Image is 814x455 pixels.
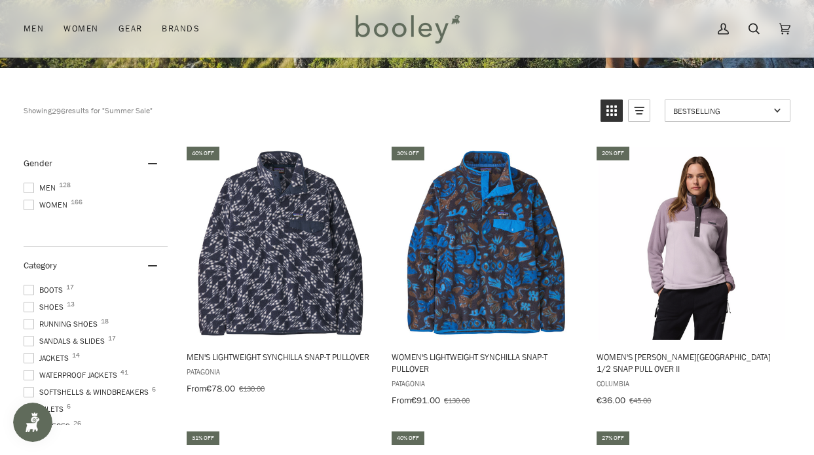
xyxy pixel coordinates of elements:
[187,147,219,160] div: 40% off
[108,335,116,342] span: 17
[392,378,580,389] span: Patagonia
[24,301,67,313] span: Shoes
[24,22,44,35] span: Men
[392,147,424,160] div: 30% off
[597,147,629,160] div: 20% off
[444,395,470,406] span: €130.00
[392,431,424,445] div: 40% off
[665,100,790,122] a: Sort options
[24,199,71,211] span: Women
[629,395,651,406] span: €45.00
[187,431,219,445] div: 31% off
[595,145,787,410] a: Women's Benton Springs 1/2 Snap Pull Over II
[71,199,83,206] span: 166
[390,145,582,410] a: Women's Lightweight Synchilla Snap-T Pullover
[239,383,265,394] span: €130.00
[24,352,73,364] span: Jackets
[392,351,580,374] span: Women's Lightweight Synchilla Snap-T Pullover
[162,22,200,35] span: Brands
[101,318,109,325] span: 18
[52,105,65,117] b: 296
[24,420,74,432] span: Fleeces
[24,259,57,272] span: Category
[187,351,375,363] span: Men's Lightweight Synchilla Snap-T Pullover
[601,100,623,122] a: View grid mode
[73,420,81,427] span: 26
[390,147,582,339] img: Patagonia Women's Lightweight Synchilla Snap-T Pullover Across Oceans / Pitch Blue - Booley Galway
[24,335,109,347] span: Sandals & Slides
[24,386,153,398] span: Softshells & Windbreakers
[13,403,52,442] iframe: Button to open loyalty program pop-up
[66,284,74,291] span: 17
[72,352,80,359] span: 14
[24,182,60,194] span: Men
[67,301,75,308] span: 13
[152,386,156,393] span: 6
[24,318,102,330] span: Running Shoes
[187,382,206,395] span: From
[597,394,625,407] span: €36.00
[24,157,52,170] span: Gender
[187,366,375,377] span: Patagonia
[185,147,377,339] img: Patagonia Men's Lightweight Synchilla Snap-T Pullover Synched Flight / New Navy - Booley Galway
[597,431,629,445] div: 27% off
[120,369,128,376] span: 41
[24,369,121,381] span: Waterproof Jackets
[67,403,71,410] span: 6
[24,284,67,296] span: Boots
[628,100,650,122] a: View list mode
[206,382,235,395] span: €78.00
[350,10,464,48] img: Booley
[597,351,785,374] span: Women's [PERSON_NAME][GEOGRAPHIC_DATA] 1/2 Snap Pull Over II
[597,378,785,389] span: Columbia
[59,182,71,189] span: 128
[392,394,411,407] span: From
[673,105,769,117] span: Bestselling
[24,403,67,415] span: Gilets
[119,22,143,35] span: Gear
[64,22,98,35] span: Women
[24,100,591,122] div: Showing results for "Summer Sale"
[185,145,377,399] a: Men's Lightweight Synchilla Snap-T Pullover
[411,394,440,407] span: €91.00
